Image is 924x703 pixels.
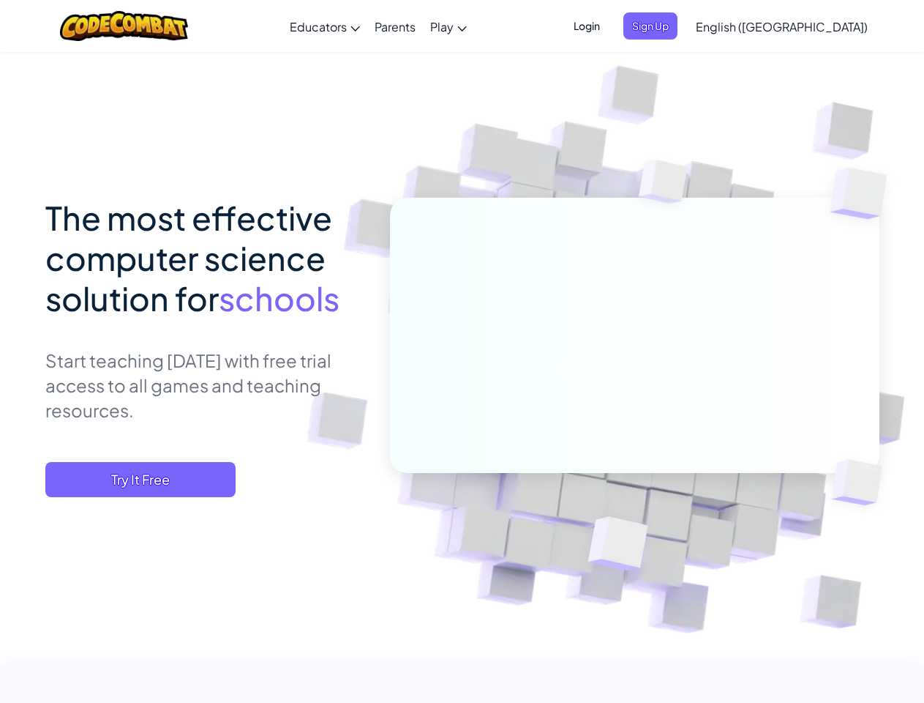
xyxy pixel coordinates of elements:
[60,11,188,41] img: CodeCombat logo
[430,19,454,34] span: Play
[367,7,423,46] a: Parents
[45,348,368,423] p: Start teaching [DATE] with free trial access to all games and teaching resources.
[45,197,332,319] span: The most effective computer science solution for
[219,278,339,319] span: schools
[565,12,609,40] button: Login
[423,7,474,46] a: Play
[696,19,868,34] span: English ([GEOGRAPHIC_DATA])
[688,7,875,46] a: English ([GEOGRAPHIC_DATA])
[611,131,716,240] img: Overlap cubes
[290,19,347,34] span: Educators
[45,462,236,497] button: Try It Free
[623,12,677,40] button: Sign Up
[807,429,917,536] img: Overlap cubes
[282,7,367,46] a: Educators
[552,486,683,607] img: Overlap cubes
